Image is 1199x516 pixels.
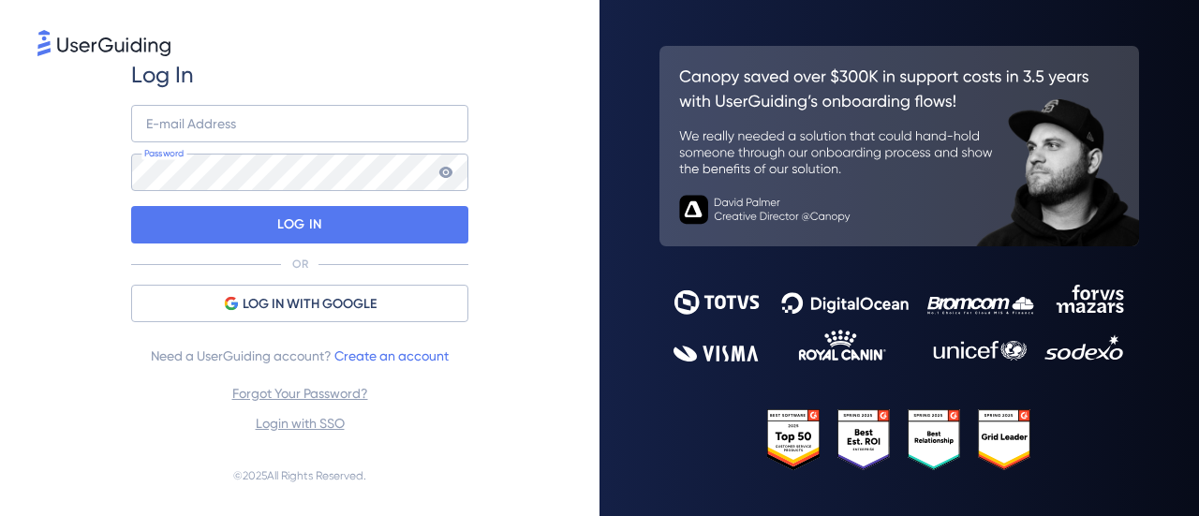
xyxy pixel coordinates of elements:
[334,348,449,363] a: Create an account
[37,30,170,56] img: 8faab4ba6bc7696a72372aa768b0286c.svg
[233,464,366,487] span: © 2025 All Rights Reserved.
[292,257,308,272] p: OR
[151,345,449,367] span: Need a UserGuiding account?
[232,386,368,401] a: Forgot Your Password?
[659,46,1139,246] img: 26c0aa7c25a843aed4baddd2b5e0fa68.svg
[243,293,377,316] span: LOG IN WITH GOOGLE
[131,105,468,142] input: example@company.com
[767,409,1031,469] img: 25303e33045975176eb484905ab012ff.svg
[131,60,194,90] span: Log In
[256,416,345,431] a: Login with SSO
[674,285,1124,361] img: 9302ce2ac39453076f5bc0f2f2ca889b.svg
[277,210,321,240] p: LOG IN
